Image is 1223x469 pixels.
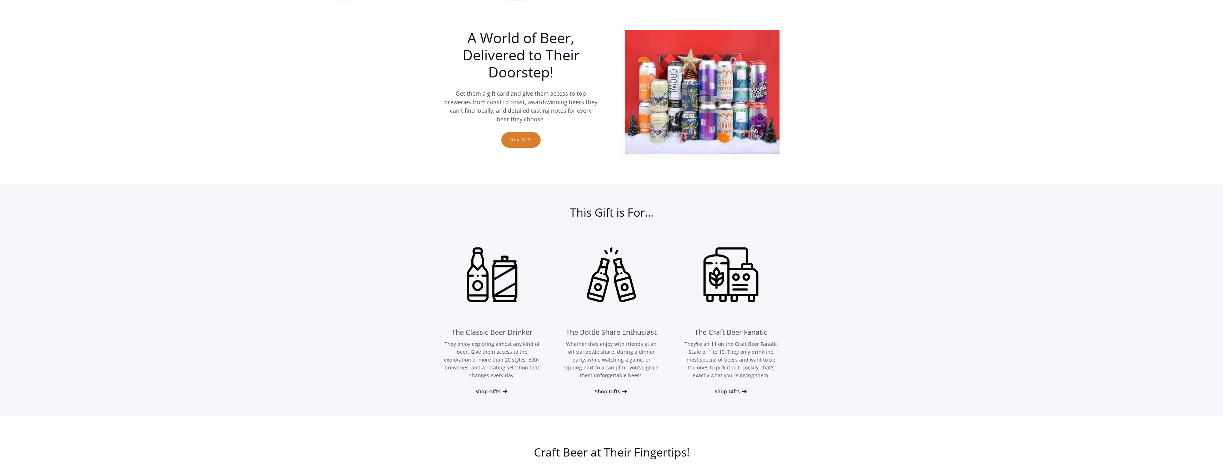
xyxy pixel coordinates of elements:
[595,388,628,395] a: Shop Gifts
[452,327,532,338] div: The Classic Beer Drinker
[444,29,598,81] h1: A World of Beer, Delivered to Their Doorstep!
[566,327,657,338] div: The Bottle Share Enthusiast
[715,388,748,395] a: Shop Gifts
[475,388,501,395] div: Shop Gifts
[475,388,508,395] a: Shop Gifts
[444,89,598,123] p: Get them a gift card and give them access to top breweries from coast to coast, award-winning bee...
[715,388,740,395] div: Shop Gifts
[695,327,767,338] div: The Craft Beer Fanatic
[563,340,660,379] p: Whether they enjoy with friends at an official bottle share, during a dinner party, while watchin...
[595,388,620,395] div: Shop Gifts
[683,340,780,379] p: They're an 11 on the Craft Beer Fanatic Scale of 1 to 10. They only drink the most special of bee...
[444,340,541,379] p: They enjoy exploring almost any kind of beer. Give them access to the exploration of more than 20...
[444,445,780,467] h2: Craft Beer at Their Fingertips!
[501,132,541,148] a: Buy Gift
[444,205,780,227] h2: This Gift is For...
